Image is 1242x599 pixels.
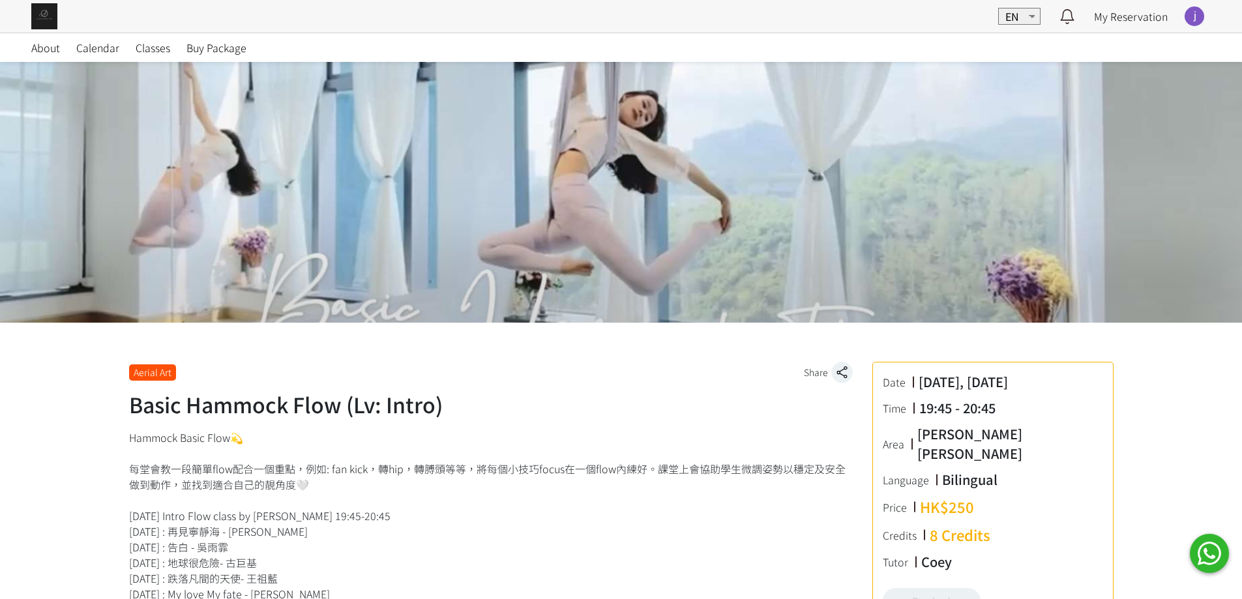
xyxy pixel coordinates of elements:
[920,496,974,518] div: HK$250
[883,400,913,416] div: Time
[186,33,246,62] a: Buy Package
[883,436,911,452] div: Area
[883,374,912,390] div: Date
[883,472,936,488] div: Language
[76,40,119,55] span: Calendar
[883,527,923,543] div: Credits
[942,470,998,489] div: Bilingual
[31,40,60,55] span: About
[921,552,952,572] div: Coey
[919,398,996,418] div: 19:45 - 20:45
[1094,8,1168,24] a: My Reservation
[186,40,246,55] span: Buy Package
[136,33,170,62] a: Classes
[930,524,990,546] div: 8 Credits
[31,33,60,62] a: About
[804,366,828,379] span: Share
[883,554,915,570] div: Tutor
[917,424,1103,463] div: [PERSON_NAME] [PERSON_NAME]
[919,372,1008,392] div: [DATE], [DATE]
[129,364,176,381] div: Aerial Art
[129,388,853,420] h1: Basic Hammock Flow (Lv: Intro)
[136,40,170,55] span: Classes
[883,499,913,515] div: Price
[76,33,119,62] a: Calendar
[31,3,57,29] img: img_61c0148bb0266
